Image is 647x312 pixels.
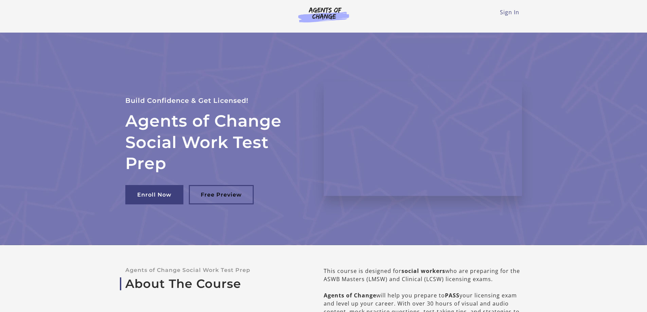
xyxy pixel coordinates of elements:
b: Agents of Change [324,292,376,299]
a: Sign In [500,8,519,16]
img: Agents of Change Logo [291,7,356,22]
p: Agents of Change Social Work Test Prep [125,267,302,273]
b: social workers [401,267,445,275]
a: About The Course [125,277,302,291]
p: Build Confidence & Get Licensed! [125,95,307,106]
a: Enroll Now [125,185,183,204]
h2: Agents of Change Social Work Test Prep [125,110,307,174]
b: PASS [445,292,460,299]
a: Free Preview [189,185,254,204]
